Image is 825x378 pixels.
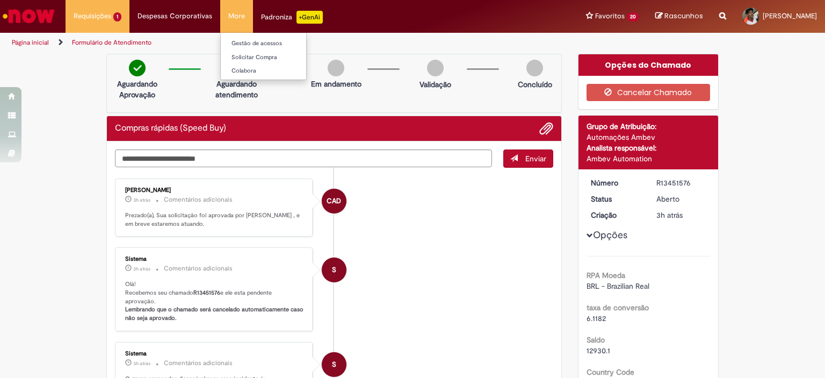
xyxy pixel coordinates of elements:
a: Colabora [221,65,339,77]
time: 27/08/2025 10:41:42 [656,210,683,220]
span: Rascunhos [664,11,703,21]
div: Sistema [125,256,304,262]
dt: Status [583,194,649,204]
a: Página inicial [12,38,49,47]
div: Aberto [656,194,706,204]
time: 27/08/2025 10:41:51 [133,360,150,367]
img: img-circle-grey.png [427,60,444,76]
span: [PERSON_NAME] [763,11,817,20]
b: Country Code [587,367,634,377]
div: Ambev Automation [587,153,711,164]
b: R13451576 [193,289,220,297]
span: 1 [113,12,121,22]
span: 3h atrás [133,266,150,272]
dt: Número [583,177,649,188]
div: Cleirom Almeida Duarte [322,189,346,213]
p: Em andamento [311,79,361,89]
b: Lembrando que o chamado será cancelado automaticamente caso não seja aprovado. [125,305,305,322]
span: 20 [627,12,639,22]
p: Prezado(a), Sua solicitação foi aprovada por [PERSON_NAME] , e em breve estaremos atuando. [125,211,304,228]
small: Comentários adicionais [164,264,233,273]
div: System [322,258,346,282]
ul: More [220,32,307,80]
a: Solicitar Compra [221,52,339,63]
span: CAD [327,188,341,214]
div: Analista responsável: [587,142,711,153]
span: Enviar [525,154,546,163]
span: More [228,11,245,22]
span: Despesas Corporativas [137,11,212,22]
time: 27/08/2025 10:48:42 [133,197,150,203]
span: S [332,352,336,377]
div: 27/08/2025 10:41:42 [656,210,706,220]
span: S [332,257,336,283]
textarea: Digite sua mensagem aqui... [115,149,492,168]
img: img-circle-grey.png [328,60,344,76]
img: ServiceNow [1,5,56,27]
div: R13451576 [656,177,706,188]
span: 3h atrás [133,197,150,203]
span: Favoritos [595,11,625,22]
img: img-circle-grey.png [526,60,543,76]
button: Cancelar Chamado [587,84,711,101]
span: 3h atrás [656,210,683,220]
span: 6.1182 [587,313,606,323]
span: BRL - Brazilian Real [587,281,649,291]
b: taxa de conversão [587,303,649,312]
b: Saldo [587,335,605,345]
p: Olá! Recebemos seu chamado e ele esta pendente aprovação. [125,280,304,323]
a: Rascunhos [655,11,703,22]
dt: Criação [583,210,649,220]
p: Concluído [518,79,552,90]
span: Requisições [74,11,111,22]
a: Formulário de Atendimento [72,38,151,47]
div: Sistema [125,351,304,357]
p: Aguardando atendimento [211,79,263,100]
b: RPA Moeda [587,270,625,280]
span: 3h atrás [133,360,150,367]
button: Enviar [503,149,553,168]
span: 12930.1 [587,346,610,355]
div: Padroniza [261,11,323,24]
div: Automações Ambev [587,132,711,142]
p: Validação [419,79,451,90]
small: Comentários adicionais [164,359,233,368]
button: Adicionar anexos [539,122,553,135]
h2: Compras rápidas (Speed Buy) Histórico de tíquete [115,124,226,133]
div: [PERSON_NAME] [125,187,304,194]
time: 27/08/2025 10:41:55 [133,266,150,272]
a: Gestão de acessos [221,38,339,49]
p: Aguardando Aprovação [111,79,163,100]
p: +GenAi [296,11,323,24]
div: Grupo de Atribuição: [587,121,711,132]
div: Opções do Chamado [578,54,719,76]
img: check-circle-green.png [129,60,146,76]
ul: Trilhas de página [8,33,542,53]
div: System [322,352,346,377]
small: Comentários adicionais [164,195,233,204]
